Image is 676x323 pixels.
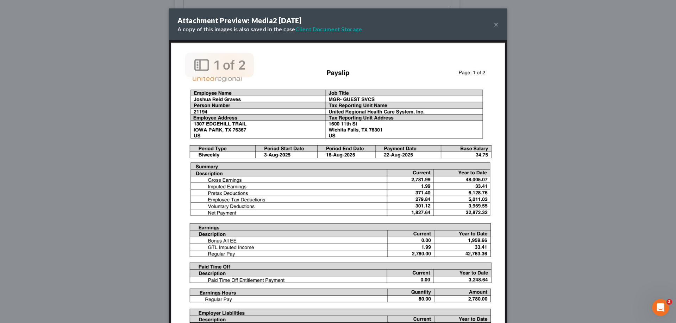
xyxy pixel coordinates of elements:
[652,299,669,316] iframe: Intercom live chat
[494,20,499,28] button: ×
[177,16,301,25] strong: Attachment Preview: Media2 [DATE]
[295,26,362,32] a: Client Document Storage
[666,299,672,305] span: 3
[177,25,362,33] div: A copy of this images is also saved in the case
